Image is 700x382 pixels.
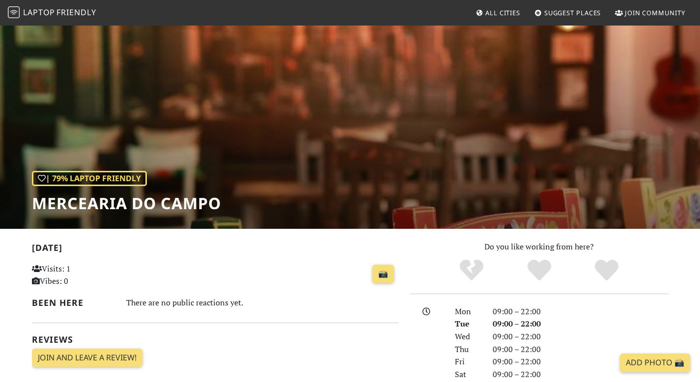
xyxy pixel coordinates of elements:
[32,194,221,213] h1: Mercearia do Campo
[23,7,55,18] span: Laptop
[438,258,505,283] div: No
[449,305,486,318] div: Mon
[32,171,147,187] div: | 79% Laptop Friendly
[487,355,674,368] div: 09:00 – 22:00
[544,8,601,17] span: Suggest Places
[472,4,524,22] a: All Cities
[573,258,641,283] div: Definitely!
[485,8,520,17] span: All Cities
[487,318,674,330] div: 09:00 – 22:00
[487,305,674,318] div: 09:00 – 22:00
[8,6,20,18] img: LaptopFriendly
[487,368,674,381] div: 09:00 – 22:00
[32,263,146,288] p: Visits: 1 Vibes: 0
[8,4,96,22] a: LaptopFriendly LaptopFriendly
[32,334,398,345] h2: Reviews
[620,354,690,372] a: Add Photo 📸
[449,368,486,381] div: Sat
[32,243,398,257] h2: [DATE]
[449,355,486,368] div: Fri
[449,343,486,356] div: Thu
[32,298,115,308] h2: Been here
[56,7,96,18] span: Friendly
[625,8,685,17] span: Join Community
[611,4,689,22] a: Join Community
[372,265,394,283] a: 📸
[505,258,573,283] div: Yes
[487,330,674,343] div: 09:00 – 22:00
[32,349,142,367] a: Join and leave a review!
[126,296,398,310] div: There are no public reactions yet.
[449,330,486,343] div: Wed
[487,343,674,356] div: 09:00 – 22:00
[449,318,486,330] div: Tue
[531,4,605,22] a: Suggest Places
[410,241,669,253] p: Do you like working from here?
